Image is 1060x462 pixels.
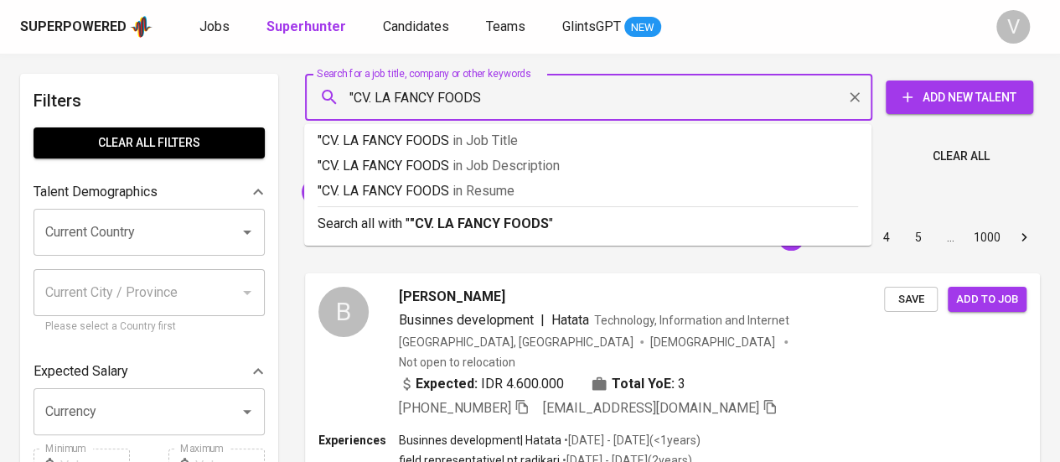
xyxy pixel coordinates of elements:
[948,287,1026,313] button: Add to job
[562,18,621,34] span: GlintsGPT
[486,17,529,38] a: Teams
[235,221,259,244] button: Open
[34,361,128,382] p: Expected Salary
[1011,224,1037,251] button: Go to next page
[884,287,938,313] button: Save
[266,17,349,38] a: Superhunter
[873,224,900,251] button: Go to page 4
[612,374,675,394] b: Total YoE:
[551,312,589,328] span: Hatata
[130,14,153,39] img: app logo
[318,214,858,234] p: Search all with " "
[318,287,369,337] div: B
[416,374,478,394] b: Expected:
[318,131,858,151] p: "CV. LA FANCY FOODS
[905,224,932,251] button: Go to page 5
[399,312,534,328] span: Businnes development
[678,374,685,394] span: 3
[45,319,253,335] p: Please select a Country first
[34,175,265,209] div: Talent Demographics
[302,184,453,200] span: "Anugerah Bhakti Pratama"
[452,158,560,174] span: in Job Description
[937,229,964,246] div: …
[540,310,545,330] span: |
[452,132,518,148] span: in Job Title
[34,182,158,202] p: Talent Demographics
[399,400,511,416] span: [PHONE_NUMBER]
[899,87,1020,108] span: Add New Talent
[266,18,346,34] b: Superhunter
[399,432,561,449] p: Businnes development | Hatata
[318,156,858,176] p: "CV. LA FANCY FOODS
[383,18,449,34] span: Candidates
[47,132,251,153] span: Clear All filters
[399,287,505,307] span: [PERSON_NAME]
[410,215,549,231] b: "CV. LA FANCY FOODS
[199,18,230,34] span: Jobs
[318,432,399,449] p: Experiences
[318,181,858,201] p: "CV. LA FANCY FOODS
[399,374,564,394] div: IDR 4.600.000
[594,314,789,327] span: Technology, Information and Internet
[926,141,996,172] button: Clear All
[199,17,233,38] a: Jobs
[562,17,661,38] a: GlintsGPT NEW
[933,146,990,167] span: Clear All
[302,179,471,205] div: "Anugerah Bhakti Pratama"
[543,400,759,416] span: [EMAIL_ADDRESS][DOMAIN_NAME]
[34,127,265,158] button: Clear All filters
[486,18,525,34] span: Teams
[452,183,514,199] span: in Resume
[20,18,127,37] div: Superpowered
[743,224,1040,251] nav: pagination navigation
[399,334,633,350] div: [GEOGRAPHIC_DATA], [GEOGRAPHIC_DATA]
[383,17,452,38] a: Candidates
[969,224,1006,251] button: Go to page 1000
[561,432,701,449] p: • [DATE] - [DATE] ( <1 years )
[843,86,866,109] button: Clear
[34,87,265,114] h6: Filters
[20,14,153,39] a: Superpoweredapp logo
[34,355,265,388] div: Expected Salary
[624,19,661,36] span: NEW
[956,290,1018,309] span: Add to job
[399,354,515,371] p: Not open to relocation
[235,400,259,423] button: Open
[886,80,1033,114] button: Add New Talent
[650,334,778,350] span: [DEMOGRAPHIC_DATA]
[892,290,929,309] span: Save
[996,10,1030,44] div: V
